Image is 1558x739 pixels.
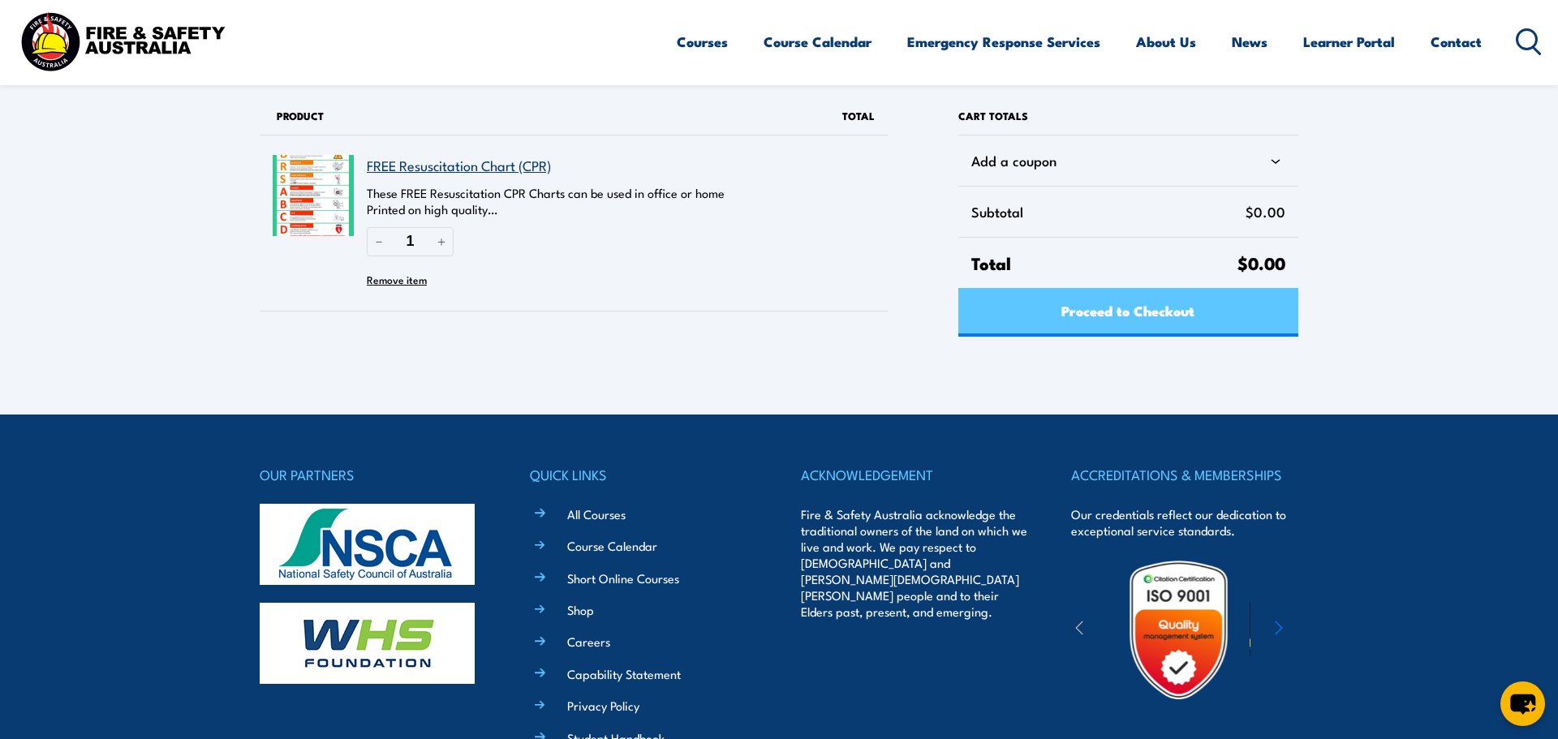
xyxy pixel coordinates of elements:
[1431,20,1482,63] a: Contact
[260,504,475,585] img: nsca-logo-footer
[567,665,681,682] a: Capability Statement
[677,20,728,63] a: Courses
[429,227,454,256] button: Increase quantity of FREE Resuscitation Chart (CPR)
[801,463,1028,486] h4: ACKNOWLEDGEMENT
[367,155,551,175] a: FREE Resuscitation Chart (CPR)
[567,633,610,650] a: Careers
[1061,289,1194,332] span: Proceed to Checkout
[567,601,594,618] a: Shop
[367,267,427,291] button: Remove FREE Resuscitation Chart (CPR) from cart
[1108,559,1250,701] img: Untitled design (19)
[260,463,487,486] h4: OUR PARTNERS
[971,200,1246,224] span: Subtotal
[367,227,391,256] button: Reduce quantity of FREE Resuscitation Chart (CPR)
[273,155,354,236] img: FREE Resuscitation Chart - What are the 7 steps to CPR?
[567,569,679,586] a: Short Online Courses
[907,20,1100,63] a: Emergency Response Services
[277,108,324,123] span: Product
[1136,20,1196,63] a: About Us
[764,20,872,63] a: Course Calendar
[971,251,1237,275] span: Total
[1232,20,1267,63] a: News
[367,185,794,217] p: These FREE Resuscitation CPR Charts can be used in office or home Printed on high quality…
[391,227,429,256] input: Quantity of FREE Resuscitation Chart (CPR) in your cart.
[801,506,1028,620] p: Fire & Safety Australia acknowledge the traditional owners of the land on which we live and work....
[530,463,757,486] h4: QUICK LINKS
[1071,463,1298,486] h4: ACCREDITATIONS & MEMBERSHIPS
[1500,681,1545,726] button: chat-button
[842,108,875,123] span: Total
[1303,20,1395,63] a: Learner Portal
[260,603,475,684] img: whs-logo-footer
[1246,200,1285,224] span: $0.00
[958,288,1298,337] a: Proceed to Checkout
[567,697,639,714] a: Privacy Policy
[567,537,657,554] a: Course Calendar
[567,505,626,522] a: All Courses
[1071,506,1298,539] p: Our credentials reflect our dedication to exceptional service standards.
[1250,602,1391,658] img: ewpa-logo
[958,97,1298,135] h2: Cart totals
[1237,249,1285,276] span: $0.00
[971,148,1285,173] div: Add a coupon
